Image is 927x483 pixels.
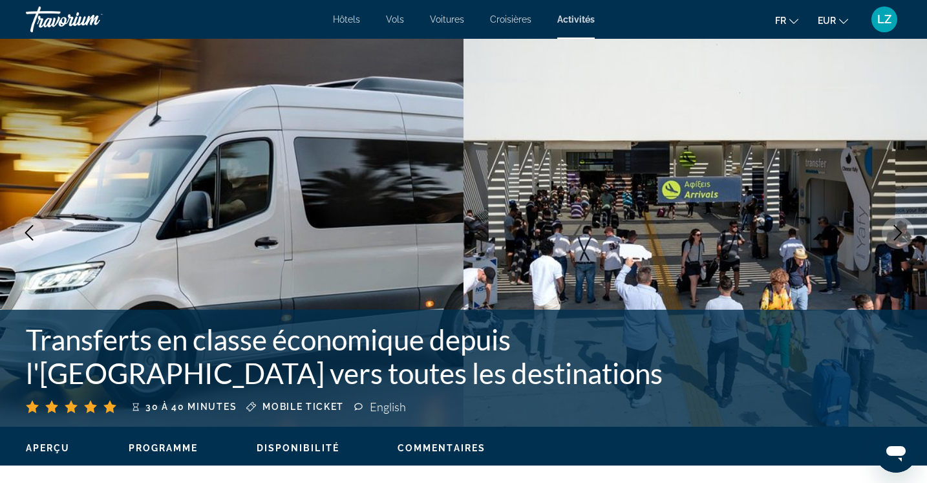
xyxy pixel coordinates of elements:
[882,217,914,249] button: Next image
[557,14,595,25] a: Activités
[257,443,339,453] span: Disponibilité
[370,400,409,414] div: English
[26,3,155,36] a: Travorium
[13,217,45,249] button: Previous image
[775,16,786,26] span: fr
[818,11,848,30] button: Change currency
[430,14,464,25] a: Voitures
[262,402,344,412] span: Mobile ticket
[490,14,531,25] a: Croisières
[257,442,339,454] button: Disponibilité
[129,442,198,454] button: Programme
[398,443,485,453] span: Commentaires
[877,13,891,26] span: LZ
[868,6,901,33] button: User Menu
[775,11,798,30] button: Change language
[26,323,694,390] h1: Transferts en classe économique depuis l'[GEOGRAPHIC_DATA] vers toutes les destinations
[26,443,70,453] span: Aperçu
[398,442,485,454] button: Commentaires
[818,16,836,26] span: EUR
[386,14,404,25] a: Vols
[145,402,237,412] span: 30 à 40 minutes
[333,14,360,25] a: Hôtels
[129,443,198,453] span: Programme
[875,431,917,473] iframe: Bouton de lancement de la fenêtre de messagerie
[26,442,70,454] button: Aperçu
